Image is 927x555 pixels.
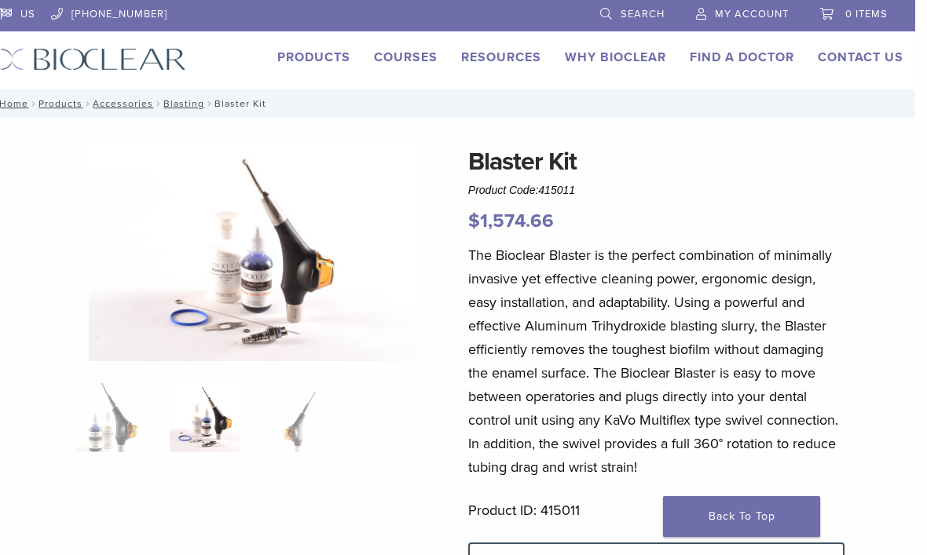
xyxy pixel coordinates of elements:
[818,49,903,65] a: Contact Us
[277,49,350,65] a: Products
[93,98,153,109] a: Accessories
[28,100,38,108] span: /
[461,49,541,65] a: Resources
[538,184,575,196] span: 415011
[468,143,845,181] h1: Blaster Kit
[264,382,335,452] img: Blaster Kit - Image 3
[565,49,666,65] a: Why Bioclear
[170,382,240,452] img: Blaster Kit - Image 2
[663,496,820,537] a: Back To Top
[204,100,214,108] span: /
[715,8,789,20] span: My Account
[75,382,146,452] img: Bioclear-Blaster-Kit-Simplified-1-e1548850725122-324x324.jpg
[153,100,163,108] span: /
[468,210,480,232] span: $
[845,8,888,20] span: 0 items
[89,143,416,361] img: Blaster Kit - Image 2
[163,98,204,109] a: Blasting
[468,184,575,196] span: Product Code:
[374,49,438,65] a: Courses
[82,100,93,108] span: /
[38,98,82,109] a: Products
[468,498,845,522] p: Product ID: 415011
[621,8,665,20] span: Search
[690,49,794,65] a: Find A Doctor
[468,210,554,232] bdi: 1,574.66
[468,243,845,479] p: The Bioclear Blaster is the perfect combination of minimally invasive yet effective cleaning powe...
